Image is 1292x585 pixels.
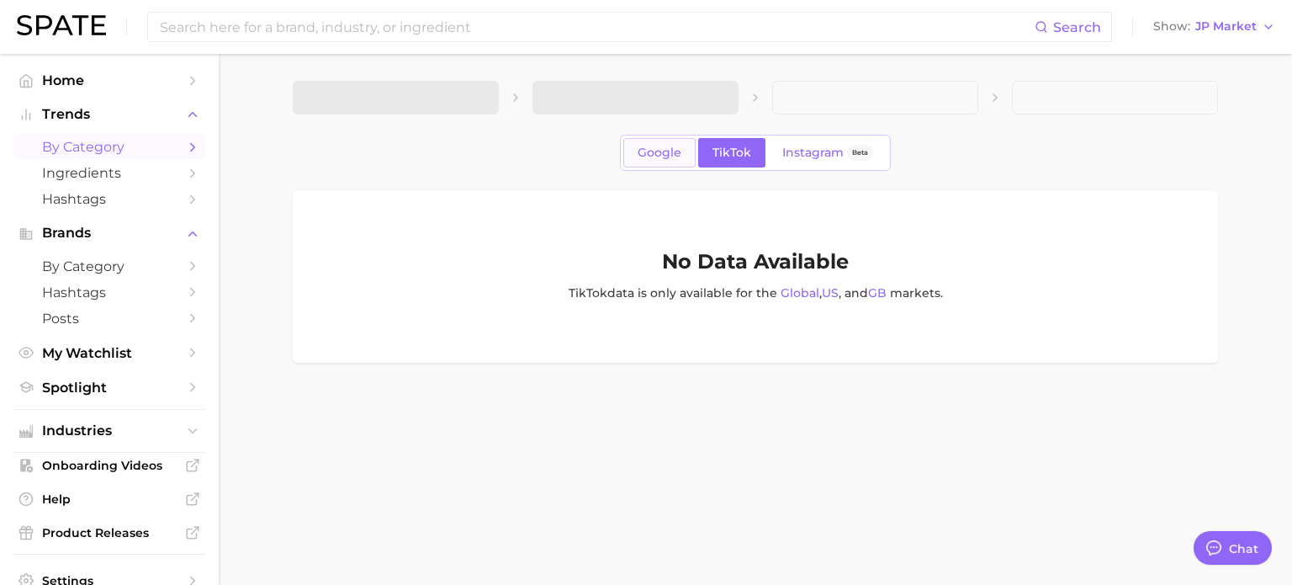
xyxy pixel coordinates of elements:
[822,285,839,300] a: US
[569,284,943,302] p: TikTok data is only available for the , , and market s .
[662,252,849,272] h1: No Data Available
[13,340,205,366] a: My Watchlist
[42,345,177,361] span: My Watchlist
[13,134,205,160] a: by Category
[13,186,205,212] a: Hashtags
[638,146,681,160] span: Google
[13,102,205,127] button: Trends
[1053,19,1101,35] span: Search
[13,306,205,332] a: Posts
[782,146,844,160] span: Instagram
[42,492,177,507] span: Help
[42,423,177,439] span: Industries
[42,458,177,473] span: Onboarding Videos
[42,139,177,155] span: by Category
[42,311,177,327] span: Posts
[13,253,205,279] a: by Category
[712,146,751,160] span: TikTok
[13,279,205,306] a: Hashtags
[1149,16,1279,38] button: ShowJP Market
[17,15,106,35] img: SPATE
[781,285,819,300] a: Global
[698,138,765,168] a: TikTok
[13,453,205,478] a: Onboarding Videos
[42,380,177,396] span: Spotlight
[42,226,177,241] span: Brands
[13,221,205,246] button: Brands
[42,165,177,181] span: Ingredients
[852,146,868,160] span: Beta
[13,67,205,93] a: Home
[42,525,177,540] span: Product Releases
[13,418,205,444] button: Industries
[158,13,1035,41] input: Search here for a brand, industry, or ingredient
[868,285,887,300] a: GB
[42,107,177,122] span: Trends
[768,138,887,168] a: InstagramBeta
[42,285,177,300] span: Hashtags
[42,72,177,88] span: Home
[42,258,177,274] span: by Category
[13,375,205,401] a: Spotlight
[13,487,205,512] a: Help
[13,520,205,545] a: Product Releases
[42,191,177,207] span: Hashtags
[13,160,205,186] a: Ingredients
[1195,22,1257,31] span: JP Market
[623,138,696,168] a: Google
[1153,22,1190,31] span: Show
